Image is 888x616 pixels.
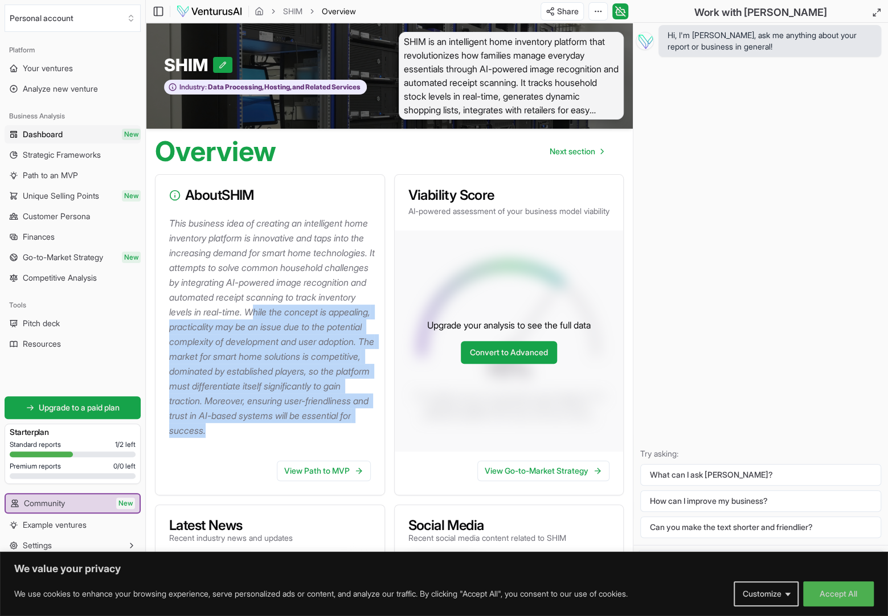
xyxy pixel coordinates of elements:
[23,338,61,350] span: Resources
[23,252,103,263] span: Go-to-Market Strategy
[169,519,293,532] h3: Latest News
[23,149,101,161] span: Strategic Frameworks
[408,206,610,217] p: AI-powered assessment of your business model viability
[169,532,293,544] p: Recent industry news and updates
[5,166,141,184] a: Path to an MVP
[23,519,87,531] span: Example ventures
[24,498,65,509] span: Community
[640,490,881,512] button: How can I improve my business?
[5,187,141,205] a: Unique Selling PointsNew
[5,207,141,225] a: Customer Persona
[477,461,609,481] a: View Go-to-Market Strategy
[113,462,136,471] span: 0 / 0 left
[5,107,141,125] div: Business Analysis
[541,2,584,20] button: Share
[23,63,73,74] span: Your ventures
[640,448,881,459] p: Try asking:
[164,80,367,95] button: Industry:Data Processing, Hosting, and Related Services
[557,6,579,17] span: Share
[14,562,874,576] p: We value your privacy
[10,440,61,449] span: Standard reports
[176,5,243,18] img: logo
[5,59,141,77] a: Your ventures
[734,581,799,606] button: Customize
[5,125,141,143] a: DashboardNew
[23,83,98,95] span: Analyze new venture
[636,32,654,50] img: Vera
[10,462,61,471] span: Premium reports
[122,190,141,202] span: New
[694,5,827,20] h2: Work with [PERSON_NAME]
[5,296,141,314] div: Tools
[399,32,624,120] span: SHIM is an intelligent home inventory platform that revolutionizes how families manage everyday e...
[23,540,52,551] span: Settings
[5,146,141,164] a: Strategic Frameworks
[23,272,97,284] span: Competitive Analysis
[179,83,207,92] span: Industry:
[408,519,566,532] h3: Social Media
[5,269,141,287] a: Competitive Analysis
[427,318,591,332] p: Upgrade your analysis to see the full data
[640,516,881,538] button: Can you make the text shorter and friendlier?
[23,190,99,202] span: Unique Selling Points
[668,30,872,52] span: Hi, I'm [PERSON_NAME], ask me anything about your report or business in general!
[169,188,371,202] h3: About SHIM
[541,140,612,163] nav: pagination
[23,231,55,243] span: Finances
[115,440,136,449] span: 1 / 2 left
[122,252,141,263] span: New
[803,581,874,606] button: Accept All
[207,83,361,92] span: Data Processing, Hosting, and Related Services
[5,516,141,534] a: Example ventures
[39,402,120,413] span: Upgrade to a paid plan
[14,587,628,601] p: We use cookies to enhance your browsing experience, serve personalized ads or content, and analyz...
[23,129,63,140] span: Dashboard
[23,170,78,181] span: Path to an MVP
[541,140,612,163] a: Go to next page
[122,129,141,140] span: New
[5,228,141,246] a: Finances
[283,6,302,17] a: SHIM
[408,532,566,544] p: Recent social media content related to SHIM
[5,80,141,98] a: Analyze new venture
[255,6,356,17] nav: breadcrumb
[10,426,136,438] h3: Starter plan
[5,248,141,266] a: Go-to-Market StrategyNew
[640,464,881,486] button: What can I ask [PERSON_NAME]?
[461,341,557,364] a: Convert to Advanced
[116,498,135,509] span: New
[550,146,595,157] span: Next section
[155,138,276,165] h1: Overview
[5,5,141,32] button: Select an organization
[169,216,375,438] p: This business idea of creating an intelligent home inventory platform is innovative and taps into...
[277,461,371,481] a: View Path to MVP
[164,55,213,75] span: SHIM
[322,6,356,17] span: Overview
[5,536,141,555] button: Settings
[5,396,141,419] a: Upgrade to a paid plan
[5,335,141,353] a: Resources
[5,41,141,59] div: Platform
[23,211,90,222] span: Customer Persona
[6,494,140,512] a: CommunityNew
[5,314,141,332] a: Pitch deck
[23,318,60,329] span: Pitch deck
[408,188,610,202] h3: Viability Score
